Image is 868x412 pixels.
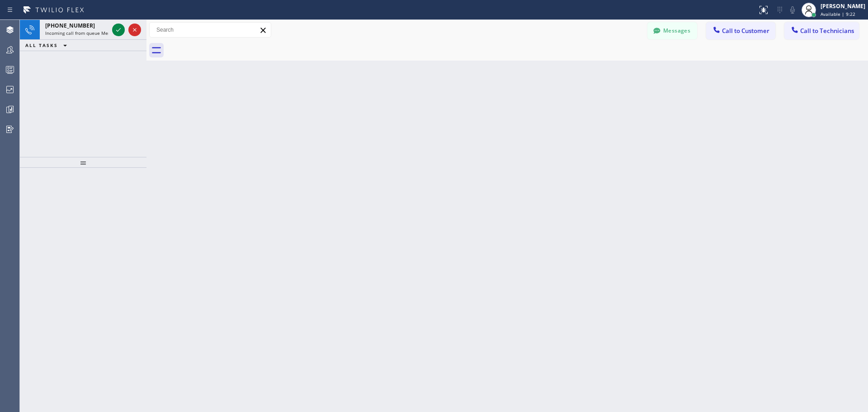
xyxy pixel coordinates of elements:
[821,2,865,10] div: [PERSON_NAME]
[784,22,859,39] button: Call to Technicians
[150,23,271,37] input: Search
[25,42,58,48] span: ALL TASKS
[821,11,855,17] span: Available | 9:22
[45,22,95,29] span: [PHONE_NUMBER]
[112,24,125,36] button: Accept
[786,4,799,16] button: Mute
[45,30,128,36] span: Incoming call from queue Membership
[128,24,141,36] button: Reject
[647,22,697,39] button: Messages
[722,27,769,35] span: Call to Customer
[20,40,76,51] button: ALL TASKS
[706,22,775,39] button: Call to Customer
[800,27,854,35] span: Call to Technicians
